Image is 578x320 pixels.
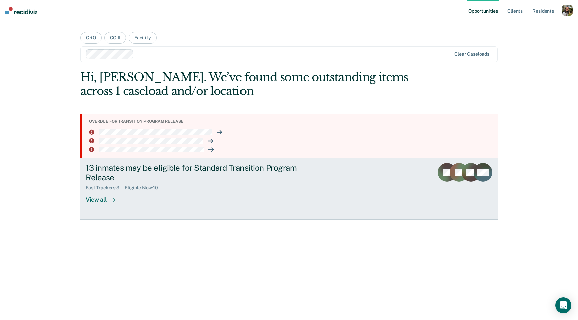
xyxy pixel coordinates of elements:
a: 13 inmates may be eligible for Standard Transition Program ReleaseFast Trackers:3Eligible Now:10V... [80,158,498,220]
div: Clear caseloads [454,51,489,57]
div: Fast Trackers : 3 [86,185,125,191]
button: COIII [104,32,126,44]
img: Recidiviz [5,7,37,14]
div: View all [86,191,123,204]
div: 13 inmates may be eligible for Standard Transition Program Release [86,163,320,182]
div: Hi, [PERSON_NAME]. We’ve found some outstanding items across 1 caseload and/or location [80,70,414,98]
button: CRO [80,32,102,44]
div: Overdue for transition program release [89,119,492,124]
div: Eligible Now : 10 [125,185,163,191]
button: Facility [129,32,157,44]
div: Open Intercom Messenger [555,297,571,313]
